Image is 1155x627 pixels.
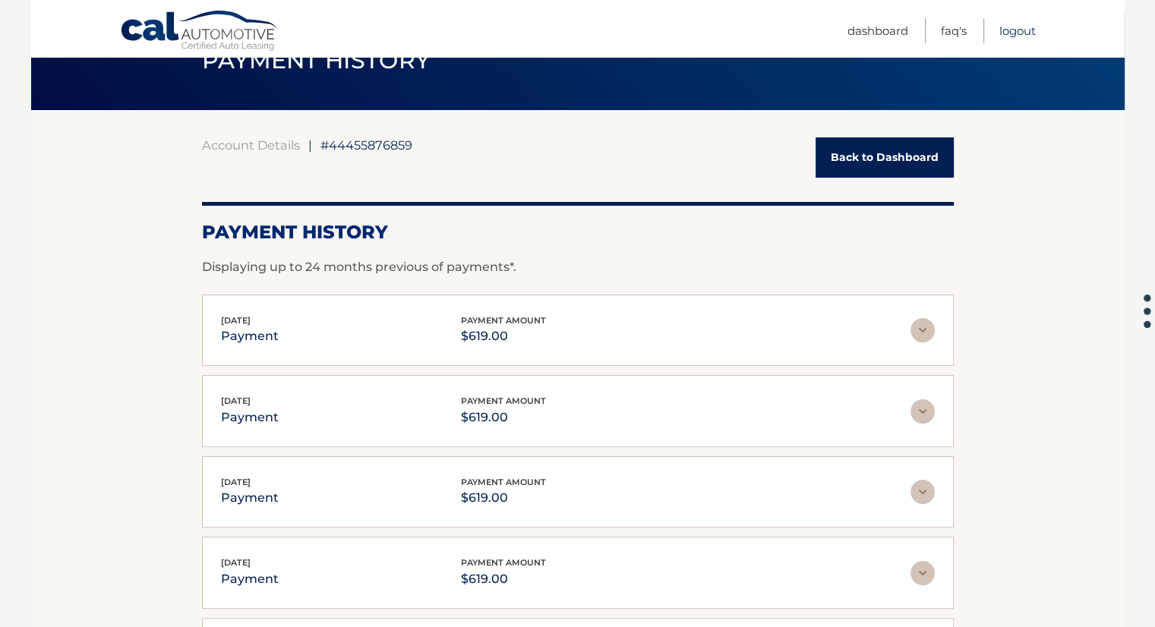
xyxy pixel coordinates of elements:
[910,561,935,585] img: accordion-rest.svg
[308,137,312,153] span: |
[221,477,251,487] span: [DATE]
[202,221,954,244] h2: Payment History
[461,569,546,590] p: $619.00
[120,10,279,54] a: Cal Automotive
[999,18,1036,43] a: Logout
[221,395,251,406] span: [DATE]
[202,46,431,74] span: PAYMENT HISTORY
[202,137,300,153] a: Account Details
[461,487,546,509] p: $619.00
[910,399,935,424] img: accordion-rest.svg
[816,137,954,178] a: Back to Dashboard
[221,557,251,568] span: [DATE]
[461,407,546,428] p: $619.00
[461,395,546,406] span: payment amount
[221,407,279,428] p: payment
[221,487,279,509] p: payment
[221,569,279,590] p: payment
[847,18,908,43] a: Dashboard
[941,18,967,43] a: FAQ's
[910,480,935,504] img: accordion-rest.svg
[461,315,546,326] span: payment amount
[221,326,279,347] p: payment
[461,477,546,487] span: payment amount
[320,137,412,153] span: #44455876859
[461,326,546,347] p: $619.00
[202,258,954,276] p: Displaying up to 24 months previous of payments*.
[910,318,935,342] img: accordion-rest.svg
[461,557,546,568] span: payment amount
[221,315,251,326] span: [DATE]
